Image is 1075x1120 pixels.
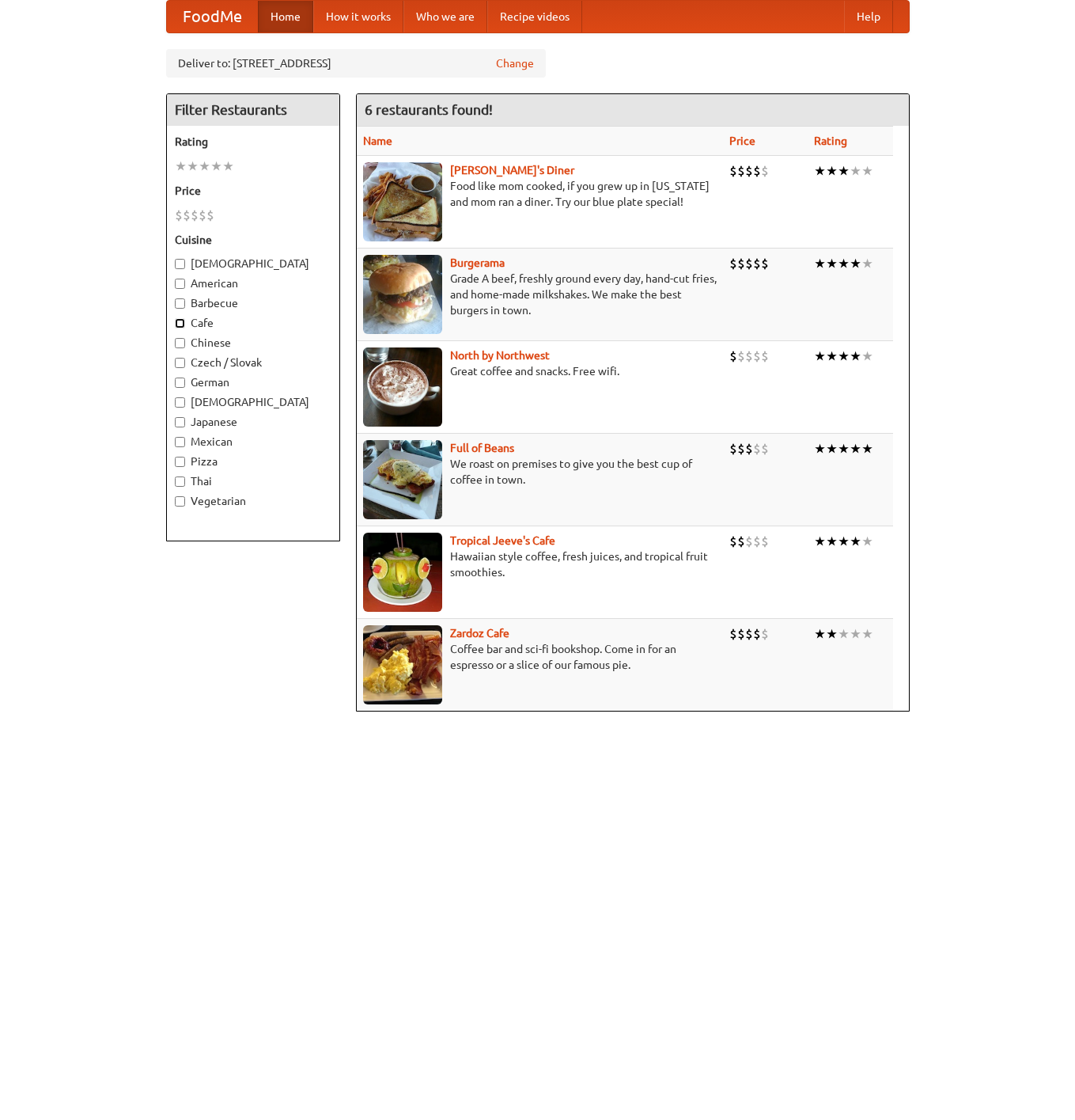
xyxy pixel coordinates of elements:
[826,347,838,365] li: ★
[450,164,574,177] a: [PERSON_NAME]'s Diner
[450,256,505,269] a: Burgerama
[737,347,745,365] li: $
[814,255,826,272] li: ★
[850,255,861,272] li: ★
[175,279,185,289] input: American
[363,549,717,580] p: Hawaiian style coffee, fresh juices, and tropical fruit smoothies.
[753,440,761,457] li: $
[363,162,442,241] img: sallys.jpg
[838,533,850,550] li: ★
[183,207,191,224] li: $
[838,625,850,643] li: ★
[838,440,850,457] li: ★
[450,534,555,547] a: Tropical Jeeve's Cafe
[729,255,737,272] li: $
[753,533,761,550] li: $
[850,533,861,550] li: ★
[313,1,403,32] a: How it works
[814,347,826,365] li: ★
[737,440,745,457] li: $
[363,178,717,210] p: Food like mom cooked, if you grew up in [US_STATE] and mom ran a diner. Try our blue plate special!
[814,625,826,643] li: ★
[167,1,258,32] a: FoodMe
[175,335,331,351] label: Chinese
[175,397,185,408] input: [DEMOGRAPHIC_DATA]
[175,207,183,224] li: $
[761,533,769,550] li: $
[450,442,514,454] b: Full of Beans
[761,440,769,457] li: $
[175,259,185,269] input: [DEMOGRAPHIC_DATA]
[761,162,769,180] li: $
[222,158,234,175] li: ★
[175,318,185,328] input: Cafe
[753,255,761,272] li: $
[363,363,717,379] p: Great coffee and snacks. Free wifi.
[814,162,826,180] li: ★
[175,355,331,370] label: Czech / Slovak
[450,349,550,362] a: North by Northwest
[175,496,185,507] input: Vegetarian
[363,271,717,318] p: Grade A beef, freshly ground every day, hand-cut fries, and home-made milkshakes. We make the bes...
[175,295,331,311] label: Barbecue
[861,625,873,643] li: ★
[761,347,769,365] li: $
[861,255,873,272] li: ★
[745,533,753,550] li: $
[729,533,737,550] li: $
[363,456,717,488] p: We roast on premises to give you the best cup of coffee in town.
[450,627,509,640] a: Zardoz Cafe
[175,394,331,410] label: [DEMOGRAPHIC_DATA]
[175,437,185,447] input: Mexican
[175,473,331,489] label: Thai
[175,457,185,467] input: Pizza
[175,374,331,390] label: German
[363,533,442,612] img: jeeves.jpg
[175,493,331,509] label: Vegetarian
[175,476,185,487] input: Thai
[363,135,392,147] a: Name
[363,625,442,704] img: zardoz.jpg
[175,134,331,150] h5: Rating
[167,94,339,126] h4: Filter Restaurants
[363,255,442,334] img: burgerama.jpg
[729,162,737,180] li: $
[729,625,737,643] li: $
[814,533,826,550] li: ★
[175,417,185,427] input: Japanese
[737,533,745,550] li: $
[175,378,185,388] input: German
[761,255,769,272] li: $
[363,347,442,427] img: north.jpg
[850,440,861,457] li: ★
[175,298,185,309] input: Barbecue
[175,315,331,331] label: Cafe
[166,49,546,78] div: Deliver to: [STREET_ADDRESS]
[753,625,761,643] li: $
[838,347,850,365] li: ★
[175,414,331,430] label: Japanese
[826,255,838,272] li: ★
[761,625,769,643] li: $
[850,625,861,643] li: ★
[729,440,737,457] li: $
[753,347,761,365] li: $
[737,625,745,643] li: $
[753,162,761,180] li: $
[175,454,331,469] label: Pizza
[861,347,873,365] li: ★
[365,102,493,117] ng-pluralize: 6 restaurants found!
[861,440,873,457] li: ★
[258,1,313,32] a: Home
[729,135,755,147] a: Price
[175,358,185,368] input: Czech / Slovak
[826,162,838,180] li: ★
[826,625,838,643] li: ★
[175,434,331,450] label: Mexican
[745,255,753,272] li: $
[496,55,534,71] a: Change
